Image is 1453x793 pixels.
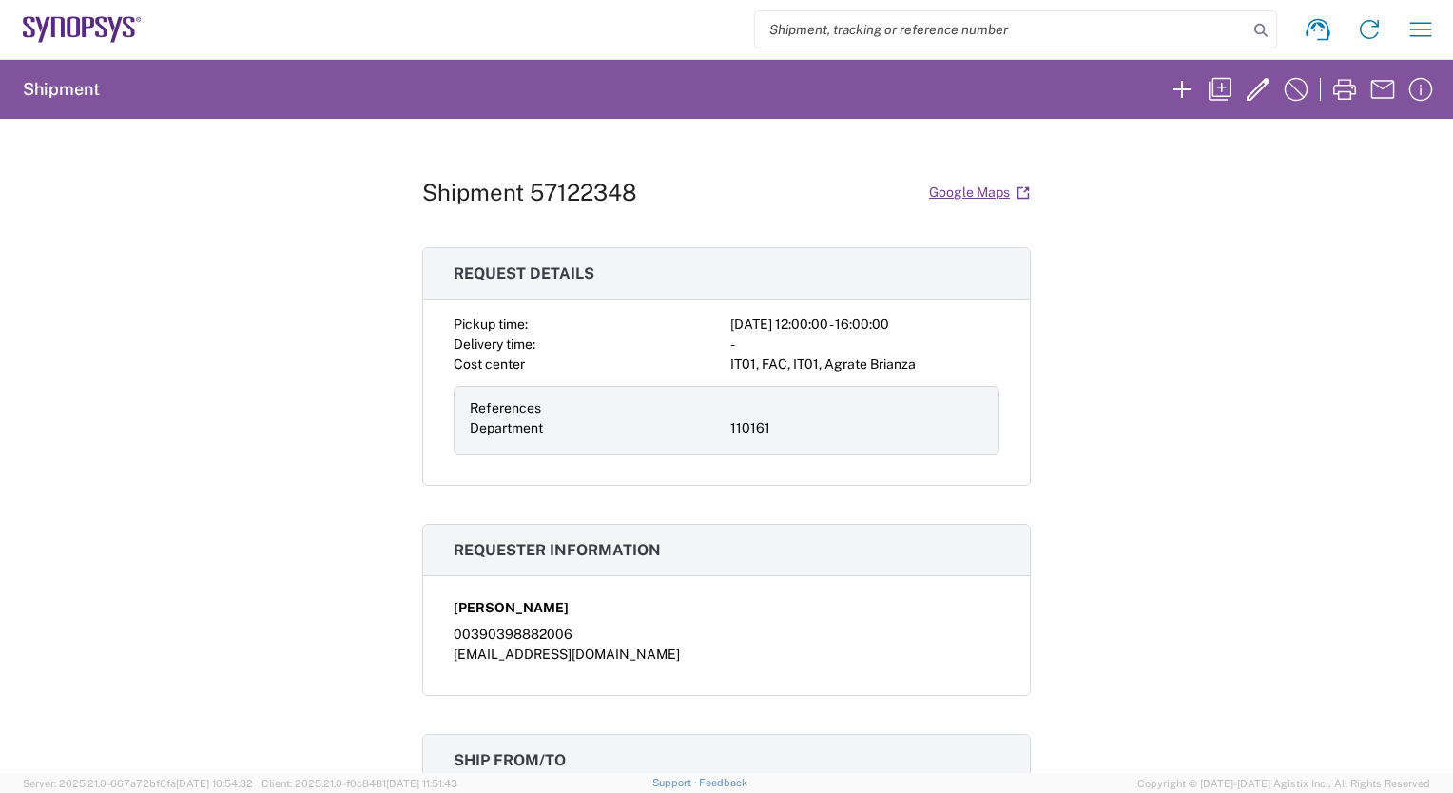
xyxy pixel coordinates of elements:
span: Client: 2025.21.0-f0c8481 [262,778,457,789]
span: [DATE] 10:54:32 [176,778,253,789]
div: 110161 [730,418,983,438]
span: Delivery time: [454,337,535,352]
span: Server: 2025.21.0-667a72bf6fa [23,778,253,789]
span: [PERSON_NAME] [454,598,569,618]
div: - [730,335,999,355]
span: Ship from/to [454,751,566,769]
div: [DATE] 12:00:00 - 16:00:00 [730,315,999,335]
div: [EMAIL_ADDRESS][DOMAIN_NAME] [454,645,999,665]
span: Cost center [454,357,525,372]
span: Copyright © [DATE]-[DATE] Agistix Inc., All Rights Reserved [1137,775,1430,792]
div: IT01, FAC, IT01, Agrate Brianza [730,355,999,375]
span: Requester information [454,541,661,559]
span: Request details [454,264,594,282]
div: Department [470,418,723,438]
div: 00390398882006 [454,625,999,645]
span: [DATE] 11:51:43 [386,778,457,789]
a: Google Maps [928,176,1031,209]
span: Pickup time: [454,317,528,332]
h1: Shipment 57122348 [422,179,637,206]
a: Support [652,777,700,788]
span: References [470,400,541,416]
input: Shipment, tracking or reference number [755,11,1248,48]
a: Feedback [699,777,747,788]
h2: Shipment [23,78,100,101]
